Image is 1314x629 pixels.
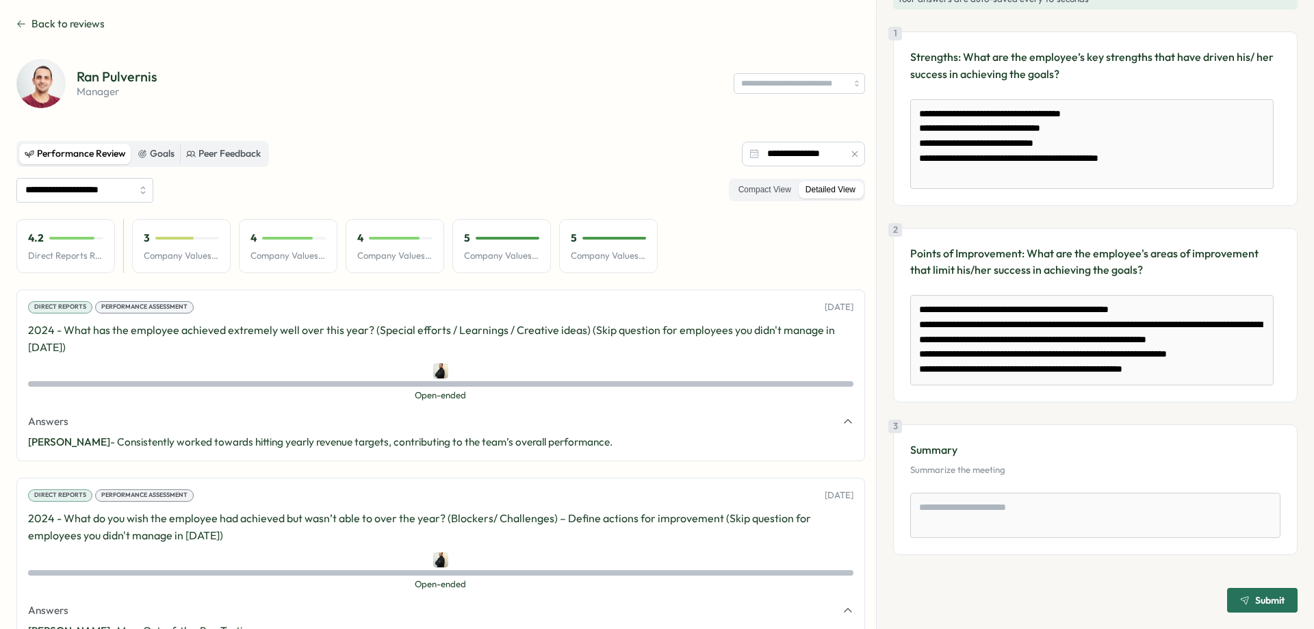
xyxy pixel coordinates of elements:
span: Back to reviews [31,16,105,31]
button: Answers [28,414,853,429]
div: Direct Reports [28,301,92,313]
p: Strengths: What are the employee’s key strengths that have driven his/ her success in achieving t... [910,49,1280,83]
button: Answers [28,603,853,618]
span: Open-ended [28,389,853,402]
label: Compact View [732,181,798,198]
div: 2 [888,223,902,237]
p: Company Values - Professionalism [250,250,326,262]
div: Performance Assessment [95,489,194,502]
p: Points of Improvement: What are the employee's areas of improvement that limit his/her success in... [910,245,1280,279]
p: Direct Reports Review Avg [28,250,103,262]
span: Submit [1255,595,1285,605]
button: Submit [1227,588,1298,613]
p: [DATE] [825,489,853,502]
div: 3 [888,420,902,433]
button: Back to reviews [16,16,105,31]
p: 5 [464,231,470,246]
p: 4 [357,231,363,246]
div: Peer Feedback [186,146,261,162]
p: 2024 - What has the employee achieved extremely well over this year? (Special efforts / Learnings... [28,322,853,356]
div: Performance Review [25,146,126,162]
div: Direct Reports [28,489,92,502]
img: Ran Pulvernis [16,59,66,108]
img: Jonathan Hauptmann [433,552,448,567]
p: 3 [144,231,150,246]
span: Answers [28,603,68,618]
p: Ran Pulvernis [77,70,157,84]
div: Performance Assessment [95,301,194,313]
p: [DATE] [825,301,853,313]
p: 4 [250,231,257,246]
span: Answers [28,414,68,429]
span: Open-ended [28,578,853,591]
p: manager [77,86,157,97]
p: 4.2 [28,231,44,246]
p: 2024 - What do you wish the employee had achieved but wasn’t able to over the year? (Blockers/ Ch... [28,510,853,544]
div: Goals [138,146,175,162]
p: Company Values - Trust [464,250,539,262]
p: Summary [910,441,1280,459]
img: Jonathan Hauptmann [433,363,448,378]
p: Company Values - Ambition [357,250,433,262]
label: Detailed View [799,181,862,198]
p: - Consistently worked towards hitting yearly revenue targets, contributing to the team’s overall ... [28,435,853,450]
span: [PERSON_NAME] [28,435,110,448]
div: 1 [888,27,902,40]
p: Company Values - Innovation [144,250,219,262]
p: Summarize the meeting [910,464,1280,476]
p: 5 [571,231,577,246]
p: Company Values - Collaboration [571,250,646,262]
